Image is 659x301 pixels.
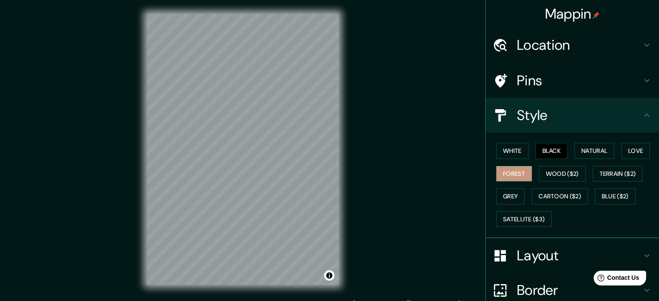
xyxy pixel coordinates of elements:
[486,98,659,133] div: Style
[486,63,659,98] div: Pins
[517,36,642,54] h4: Location
[496,211,552,227] button: Satellite ($3)
[486,238,659,273] div: Layout
[582,267,649,291] iframe: Help widget launcher
[496,143,529,159] button: White
[593,12,600,19] img: pin-icon.png
[496,188,525,204] button: Grey
[517,282,642,299] h4: Border
[517,107,642,124] h4: Style
[147,14,339,285] canvas: Map
[539,166,586,182] button: Wood ($2)
[496,166,532,182] button: Forest
[517,247,642,264] h4: Layout
[536,143,568,159] button: Black
[593,166,643,182] button: Terrain ($2)
[486,28,659,62] div: Location
[324,270,334,281] button: Toggle attribution
[545,5,600,23] h4: Mappin
[595,188,636,204] button: Blue ($2)
[532,188,588,204] button: Cartoon ($2)
[517,72,642,89] h4: Pins
[621,143,650,159] button: Love
[575,143,614,159] button: Natural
